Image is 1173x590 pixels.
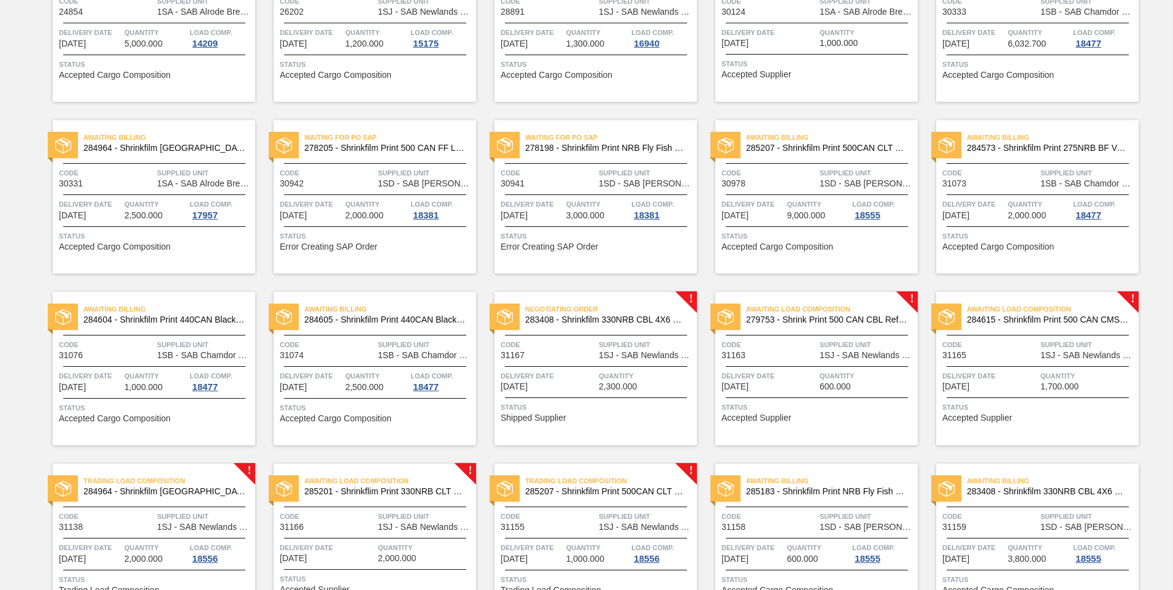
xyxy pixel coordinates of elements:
span: Code [59,510,154,523]
div: 18555 [852,554,883,564]
span: 1SB - SAB Chamdor Brewery [378,351,473,360]
a: !statusAwaiting Load Composition284615 - Shrinkfilm Print 500 CAN CMS PUCode31165Supplied Unit1SJ... [918,292,1139,445]
div: 18556 [190,554,220,564]
span: Quantity [566,198,629,210]
a: Load Comp.18477 [1073,26,1136,48]
span: 1SA - SAB Alrode Brewery [157,179,252,188]
span: Supplied Unit [1040,510,1136,523]
span: Awaiting Load Composition [746,303,918,315]
span: Supplied Unit [820,167,915,179]
span: Load Comp. [852,198,894,210]
span: Awaiting Load Composition [304,475,476,487]
div: 14209 [190,39,220,48]
span: Code [59,167,154,179]
span: 31074 [280,351,304,360]
span: 1SB - SAB Chamdor Brewery [1040,179,1136,188]
span: 285207 - Shrinkfilm Print 500CAN CLT PU 25 [746,144,908,153]
span: 284605 - Shrinkfilm Print 440CAN Black Crown G&D [304,315,466,324]
span: 278205 - Shrinkfilm Print 500 CAN FF Lem 2020 [304,144,466,153]
span: 3,800.000 [1008,554,1046,564]
a: Load Comp.18381 [410,198,473,220]
span: Status [59,402,252,414]
span: 283408 - Shrinkfilm 330NRB CBL 4X6 Booster 2 [525,315,687,324]
span: 08/05/2025 [59,211,86,220]
span: 1SA - SAB Alrode Brewery [820,7,915,17]
a: Load Comp.18556 [631,542,694,564]
span: 1SD - SAB Rosslyn Brewery [1040,523,1136,532]
span: Awaiting Billing [746,475,918,487]
span: 2,500.000 [125,211,163,220]
span: 1SJ - SAB Newlands Brewery [378,523,473,532]
span: 2,000.000 [345,211,383,220]
img: status [939,137,955,153]
span: Quantity [787,542,850,554]
span: Waiting for PO SAP [525,131,697,144]
div: 15175 [410,39,441,48]
span: Quantity [345,26,408,39]
span: 31163 [721,351,745,360]
a: Load Comp.18381 [631,198,694,220]
span: Status [721,58,915,70]
span: Code [942,339,1037,351]
span: 1SJ - SAB Newlands Brewery [820,351,915,360]
span: Code [721,510,817,523]
span: Supplied Unit [157,339,252,351]
span: Delivery Date [59,26,121,39]
span: 1,000.000 [566,554,604,564]
span: Delivery Date [280,542,375,554]
span: Awaiting Load Composition [967,303,1139,315]
span: 284964 - Shrinkfilm 330NRB Castle (Hogwarts) [83,144,245,153]
span: 31166 [280,523,304,532]
span: Awaiting Billing [304,303,476,315]
img: status [55,481,71,497]
a: Load Comp.18477 [1073,198,1136,220]
span: 30978 [721,179,745,188]
span: 1SA - SAB Alrode Brewery [157,7,252,17]
span: Accepted Cargo Composition [59,71,171,80]
img: status [718,309,734,325]
span: 1,000.000 [125,383,163,392]
span: Delivery Date [501,26,563,39]
span: 1SD - SAB Rosslyn Brewery [820,179,915,188]
span: 284615 - Shrinkfilm Print 500 CAN CMS PU [967,315,1129,324]
span: Delivery Date [501,198,563,210]
span: Delivery Date [721,370,817,382]
span: Load Comp. [631,26,674,39]
a: !statusAwaiting Load Composition279753 - Shrink Print 500 CAN CBL RefreshCode31163Supplied Unit1S... [697,292,918,445]
span: Awaiting Billing [83,303,255,315]
span: Delivery Date [59,370,121,382]
span: 2,000.000 [1008,211,1046,220]
span: 1SJ - SAB Newlands Brewery [599,351,694,360]
span: 600.000 [787,554,818,564]
span: Awaiting Billing [746,131,918,144]
span: 31165 [942,351,966,360]
span: Status [280,402,473,414]
span: Code [501,510,596,523]
span: Quantity [787,198,850,210]
span: Quantity [1008,26,1071,39]
span: Accepted Supplier [721,70,791,79]
span: Load Comp. [190,198,232,210]
span: 278198 - Shrinkfilm Print NRB Fly Fish Lem (2020) [525,144,687,153]
span: Quantity [566,542,629,554]
span: Status [280,58,473,71]
span: Quantity [125,370,187,382]
span: 1SD - SAB Rosslyn Brewery [599,179,694,188]
span: Load Comp. [1073,26,1115,39]
span: Supplied Unit [599,167,694,179]
img: status [718,137,734,153]
span: 08/29/2025 [942,211,969,220]
div: 18555 [1073,554,1104,564]
img: status [718,481,734,497]
img: status [939,481,955,497]
span: Quantity [125,26,187,39]
span: Status [721,401,915,413]
span: Delivery Date [721,26,817,39]
span: Accepted Cargo Composition [721,242,833,251]
span: Accepted Cargo Composition [280,414,391,423]
div: 16940 [631,39,662,48]
span: 08/30/2025 [721,382,748,391]
span: 279753 - Shrink Print 500 CAN CBL Refresh [746,315,908,324]
span: Code [942,167,1037,179]
a: statusWaiting for PO SAP278205 - Shrinkfilm Print 500 CAN FF Lem 2020Code30942Supplied Unit1SD - ... [255,120,476,274]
